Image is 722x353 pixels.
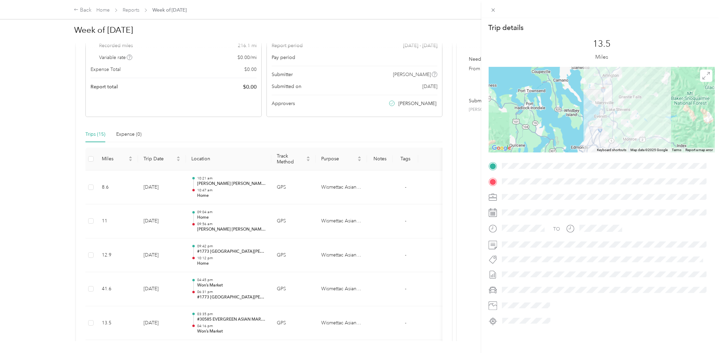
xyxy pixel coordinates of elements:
img: Google [490,144,513,152]
a: Open this area in Google Maps (opens a new window) [490,144,513,152]
a: Report a map error [685,148,713,152]
div: TO [553,225,560,233]
p: 13.5 [593,39,611,49]
iframe: Everlance-gr Chat Button Frame [684,315,722,353]
span: Map data ©2025 Google [630,148,668,152]
p: Miles [595,53,608,61]
p: Trip details [489,23,524,32]
a: Terms (opens in new tab) [672,148,681,152]
button: Keyboard shortcuts [597,148,626,152]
